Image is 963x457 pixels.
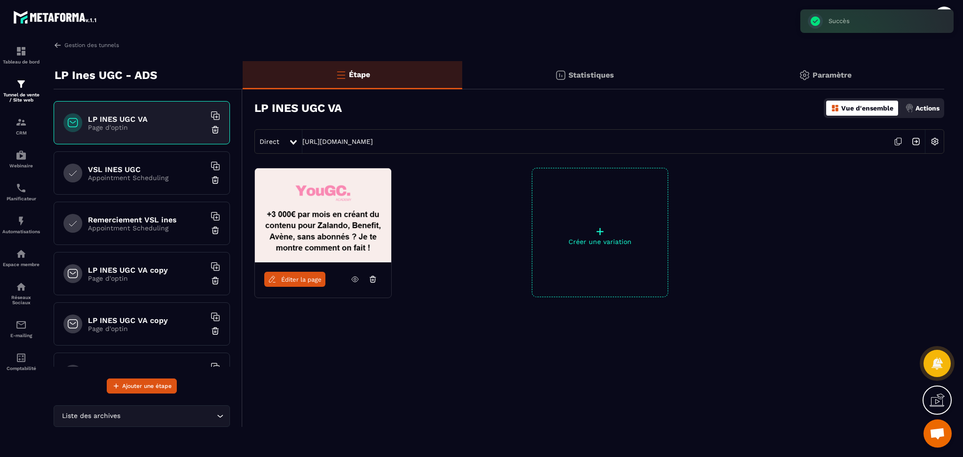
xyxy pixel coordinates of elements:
[2,262,40,267] p: Espace membre
[2,208,40,241] a: automationsautomationsAutomatisations
[88,325,205,332] p: Page d'optin
[555,70,566,81] img: stats.20deebd0.svg
[88,174,205,181] p: Appointment Scheduling
[924,419,952,448] a: Ouvrir le chat
[255,168,391,262] img: image
[907,133,925,150] img: arrow-next.bcc2205e.svg
[16,248,27,260] img: automations
[813,71,852,79] p: Paramètre
[211,175,220,185] img: trash
[88,215,205,224] h6: Remerciement VSL ines
[916,104,939,112] p: Actions
[264,272,325,287] a: Éditer la page
[16,117,27,128] img: formation
[211,226,220,235] img: trash
[60,411,122,421] span: Liste des archives
[905,104,914,112] img: actions.d6e523a2.png
[2,130,40,135] p: CRM
[55,66,157,85] p: LP Ines UGC - ADS
[2,163,40,168] p: Webinaire
[88,316,205,325] h6: LP INES UGC VA copy
[799,70,810,81] img: setting-gr.5f69749f.svg
[122,411,214,421] input: Search for option
[16,79,27,90] img: formation
[13,8,98,25] img: logo
[532,238,668,245] p: Créer une variation
[2,175,40,208] a: schedulerschedulerPlanificateur
[281,276,322,283] span: Éditer la page
[568,71,614,79] p: Statistiques
[107,378,177,394] button: Ajouter une étape
[254,102,342,115] h3: LP INES UGC VA
[2,333,40,338] p: E-mailing
[16,281,27,292] img: social-network
[2,366,40,371] p: Comptabilité
[122,381,172,391] span: Ajouter une étape
[2,196,40,201] p: Planificateur
[88,124,205,131] p: Page d'optin
[2,312,40,345] a: emailemailE-mailing
[54,405,230,427] div: Search for option
[88,366,205,375] h6: LP INES UGC VA copy
[2,59,40,64] p: Tableau de bord
[16,319,27,331] img: email
[2,39,40,71] a: formationformationTableau de bord
[54,41,119,49] a: Gestion des tunnels
[88,115,205,124] h6: LP INES UGC VA
[16,215,27,227] img: automations
[88,275,205,282] p: Page d'optin
[16,46,27,57] img: formation
[211,125,220,134] img: trash
[2,142,40,175] a: automationsautomationsWebinaire
[2,241,40,274] a: automationsautomationsEspace membre
[211,276,220,285] img: trash
[54,41,62,49] img: arrow
[88,266,205,275] h6: LP INES UGC VA copy
[2,229,40,234] p: Automatisations
[88,165,205,174] h6: VSL INES UGC
[16,352,27,363] img: accountant
[2,92,40,102] p: Tunnel de vente / Site web
[211,326,220,336] img: trash
[831,104,839,112] img: dashboard-orange.40269519.svg
[16,150,27,161] img: automations
[16,182,27,194] img: scheduler
[2,110,40,142] a: formationformationCRM
[349,70,370,79] p: Étape
[302,138,373,145] a: [URL][DOMAIN_NAME]
[532,225,668,238] p: +
[926,133,944,150] img: setting-w.858f3a88.svg
[2,345,40,378] a: accountantaccountantComptabilité
[2,274,40,312] a: social-networksocial-networkRéseaux Sociaux
[335,69,347,80] img: bars-o.4a397970.svg
[88,224,205,232] p: Appointment Scheduling
[2,295,40,305] p: Réseaux Sociaux
[2,71,40,110] a: formationformationTunnel de vente / Site web
[260,138,279,145] span: Direct
[841,104,893,112] p: Vue d'ensemble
